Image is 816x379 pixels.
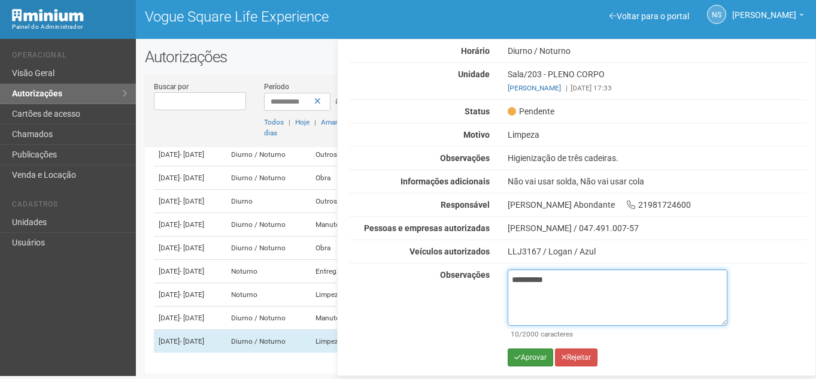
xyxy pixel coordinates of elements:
strong: Observações [440,270,490,280]
strong: Status [465,107,490,116]
td: Obra [311,166,375,190]
td: [DATE] [154,143,226,166]
strong: Veículos autorizados [409,247,490,256]
button: Rejeitar [555,348,597,366]
td: Diurno / Noturno [226,330,311,353]
label: Período [264,81,289,92]
td: Manutenção [311,213,375,237]
div: Limpeza [499,129,815,140]
strong: Responsável [441,200,490,210]
span: - [DATE] [180,337,204,345]
td: [DATE] [154,283,226,307]
strong: Unidade [458,69,490,79]
span: - [DATE] [180,150,204,159]
td: Diurno / Noturno [226,213,311,237]
strong: Pessoas e empresas autorizadas [364,223,490,233]
td: Limpeza [311,283,375,307]
div: /2000 caracteres [511,329,724,339]
div: [PERSON_NAME] / 047.491.007-57 [508,223,806,234]
td: Outros [311,143,375,166]
div: Não vai usar solda, Não vai usar cola [499,176,815,187]
td: Diurno / Noturno [226,237,311,260]
span: 10 [511,330,519,338]
span: | [314,118,316,126]
td: Diurno [226,190,311,213]
span: - [DATE] [180,197,204,205]
td: [DATE] [154,330,226,353]
td: [DATE] [154,213,226,237]
li: Cadastros [12,200,127,213]
td: [DATE] [154,260,226,283]
div: LLJ3167 / Logan / Azul [508,246,806,257]
div: Diurno / Noturno [499,46,815,56]
a: Amanhã [321,118,347,126]
div: [PERSON_NAME] Abondante 21981724600 [499,199,815,210]
td: Diurno / Noturno [226,307,311,330]
span: - [DATE] [180,267,204,275]
img: Minium [12,9,84,22]
td: Obra [311,237,375,260]
strong: Motivo [463,130,490,140]
a: [PERSON_NAME] [508,84,561,92]
div: [DATE] 17:33 [508,83,806,93]
span: - [DATE] [180,244,204,252]
td: [DATE] [154,190,226,213]
td: Diurno / Noturno [226,166,311,190]
td: Noturno [226,260,311,283]
span: - [DATE] [180,220,204,229]
a: Voltar para o portal [609,11,689,21]
label: Buscar por [154,81,189,92]
span: | [566,84,568,92]
a: Hoje [295,118,310,126]
td: Limpeza [311,330,375,353]
td: [DATE] [154,307,226,330]
td: Manutenção [311,307,375,330]
a: [PERSON_NAME] [732,12,804,22]
span: - [DATE] [180,174,204,182]
div: Painel do Administrador [12,22,127,32]
td: [DATE] [154,166,226,190]
div: Sala/203 - PLENO CORPO [499,69,815,93]
span: - [DATE] [180,290,204,299]
td: [DATE] [154,237,226,260]
h1: Vogue Square Life Experience [145,9,467,25]
a: Todos [264,118,284,126]
span: a [335,96,340,105]
button: Aprovar [508,348,553,366]
strong: Horário [461,46,490,56]
span: Pendente [508,106,554,117]
strong: Observações [440,153,490,163]
span: - [DATE] [180,314,204,322]
td: Outros [311,190,375,213]
td: Diurno / Noturno [226,143,311,166]
div: Higienização de três cadeiras. [499,153,815,163]
a: NS [707,5,726,24]
td: Noturno [226,283,311,307]
strong: Informações adicionais [401,177,490,186]
span: | [289,118,290,126]
li: Operacional [12,51,127,63]
h2: Autorizações [145,48,807,66]
td: Entrega [311,260,375,283]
